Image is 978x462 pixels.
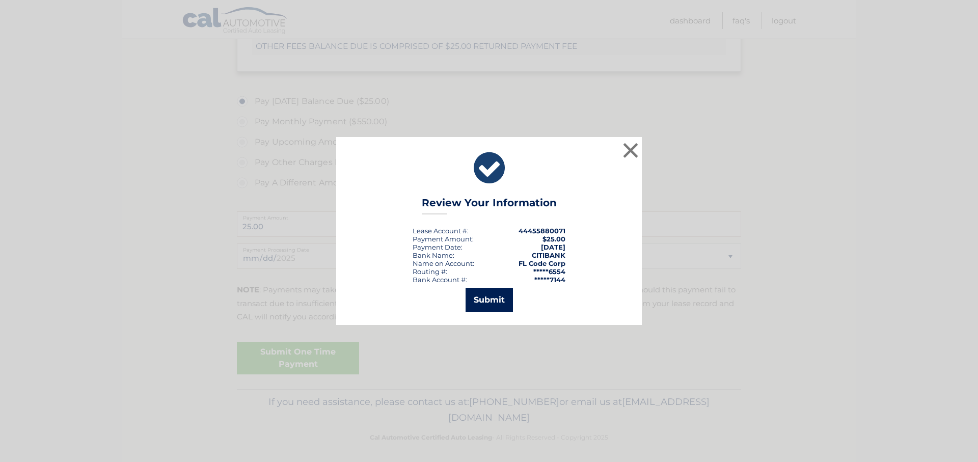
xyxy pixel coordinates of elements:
button: Submit [466,288,513,312]
div: Name on Account: [413,259,474,267]
h3: Review Your Information [422,197,557,214]
div: Lease Account #: [413,227,469,235]
strong: 44455880071 [519,227,565,235]
div: Bank Account #: [413,276,467,284]
span: [DATE] [541,243,565,251]
div: : [413,243,463,251]
button: × [620,140,641,160]
strong: CITIBANK [532,251,565,259]
strong: FL Code Corp [519,259,565,267]
div: Bank Name: [413,251,454,259]
span: Payment Date [413,243,461,251]
span: $25.00 [542,235,565,243]
div: Routing #: [413,267,447,276]
div: Payment Amount: [413,235,474,243]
